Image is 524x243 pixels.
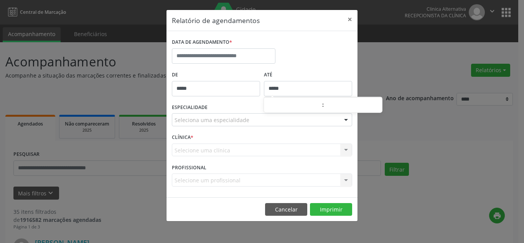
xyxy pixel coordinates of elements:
label: PROFISSIONAL [172,162,206,174]
span: : [322,97,324,112]
button: Close [342,10,358,29]
button: Imprimir [310,203,352,216]
h5: Relatório de agendamentos [172,15,260,25]
label: ESPECIALIDADE [172,102,208,114]
label: De [172,69,260,81]
label: DATA DE AGENDAMENTO [172,36,232,48]
span: Seleciona uma especialidade [175,116,249,124]
label: CLÍNICA [172,132,193,144]
input: Hour [264,98,322,113]
label: ATÉ [264,69,352,81]
button: Cancelar [265,203,307,216]
input: Minute [324,98,382,113]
